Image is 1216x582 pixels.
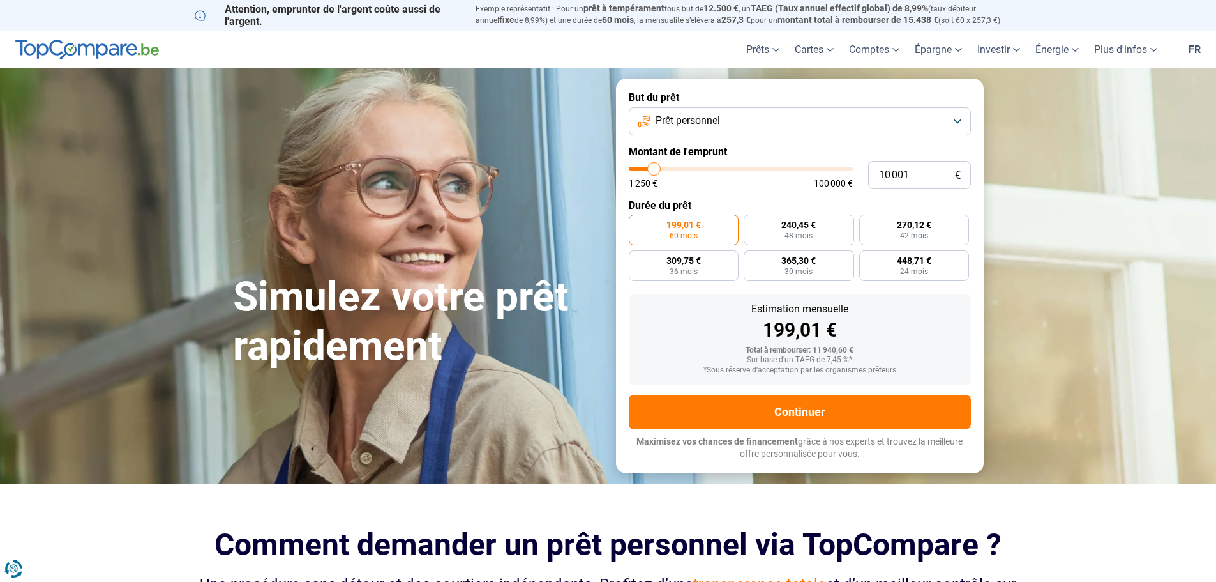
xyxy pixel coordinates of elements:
[787,31,841,68] a: Cartes
[777,15,938,25] span: montant total à rembourser de 15.438 €
[784,268,813,275] span: 30 mois
[955,170,961,181] span: €
[639,356,961,365] div: Sur base d'un TAEG de 7,45 %*
[781,256,816,265] span: 365,30 €
[666,256,701,265] span: 309,75 €
[602,15,634,25] span: 60 mois
[670,268,698,275] span: 36 mois
[629,146,971,158] label: Montant de l'emprunt
[583,3,664,13] span: prêt à tempérament
[629,179,657,188] span: 1 250 €
[907,31,970,68] a: Épargne
[703,3,739,13] span: 12.500 €
[656,114,720,128] span: Prêt personnel
[814,179,853,188] span: 100 000 €
[476,3,1022,26] p: Exemple représentatif : Pour un tous but de , un (taux débiteur annuel de 8,99%) et une durée de ...
[1086,31,1165,68] a: Plus d'infos
[233,273,601,371] h1: Simulez votre prêt rapidement
[629,199,971,211] label: Durée du prêt
[784,232,813,240] span: 48 mois
[639,366,961,375] div: *Sous réserve d'acceptation par les organismes prêteurs
[900,268,928,275] span: 24 mois
[666,220,701,229] span: 199,01 €
[1028,31,1086,68] a: Énergie
[639,304,961,314] div: Estimation mensuelle
[970,31,1028,68] a: Investir
[499,15,514,25] span: fixe
[639,346,961,355] div: Total à rembourser: 11 940,60 €
[721,15,751,25] span: 257,3 €
[1181,31,1208,68] a: fr
[195,527,1022,562] h2: Comment demander un prêt personnel via TopCompare ?
[670,232,698,240] span: 60 mois
[781,220,816,229] span: 240,45 €
[897,220,931,229] span: 270,12 €
[195,3,460,27] p: Attention, emprunter de l'argent coûte aussi de l'argent.
[629,436,971,461] p: grâce à nos experts et trouvez la meilleure offre personnalisée pour vous.
[897,256,931,265] span: 448,71 €
[900,232,928,240] span: 42 mois
[629,91,971,103] label: But du prêt
[636,436,798,447] span: Maximisez vos chances de financement
[629,107,971,135] button: Prêt personnel
[751,3,928,13] span: TAEG (Taux annuel effectif global) de 8,99%
[739,31,787,68] a: Prêts
[639,321,961,340] div: 199,01 €
[15,40,159,60] img: TopCompare
[629,395,971,429] button: Continuer
[841,31,907,68] a: Comptes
